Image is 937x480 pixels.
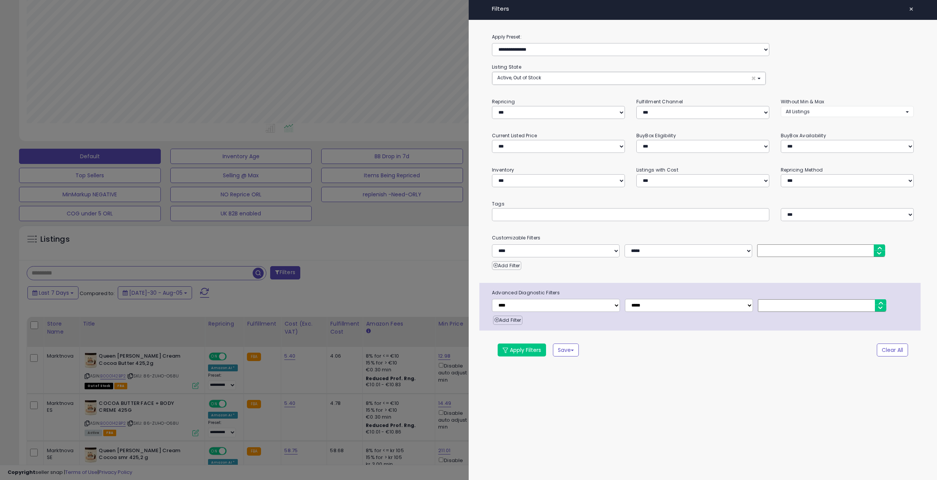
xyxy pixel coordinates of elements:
[486,200,919,208] small: Tags
[781,132,826,139] small: BuyBox Availability
[492,6,914,12] h4: Filters
[906,4,917,14] button: ×
[492,167,514,173] small: Inventory
[781,98,825,105] small: Without Min & Max
[636,98,683,105] small: Fulfillment Channel
[492,98,515,105] small: Repricing
[751,74,756,82] span: ×
[492,64,521,70] small: Listing State
[498,344,546,356] button: Apply Filters
[909,4,914,14] span: ×
[492,72,766,85] button: Active, Out of Stock ×
[786,108,810,115] span: All Listings
[486,234,919,242] small: Customizable Filters
[492,132,537,139] small: Current Listed Price
[781,167,823,173] small: Repricing Method
[486,33,919,41] label: Apply Preset:
[493,316,522,325] button: Add Filter
[877,344,908,356] button: Clear All
[636,167,678,173] small: Listings with Cost
[553,344,579,356] button: Save
[636,132,676,139] small: BuyBox Eligibility
[486,289,921,297] span: Advanced Diagnostic Filters
[497,74,541,81] span: Active, Out of Stock
[781,106,914,117] button: All Listings
[492,261,521,270] button: Add Filter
